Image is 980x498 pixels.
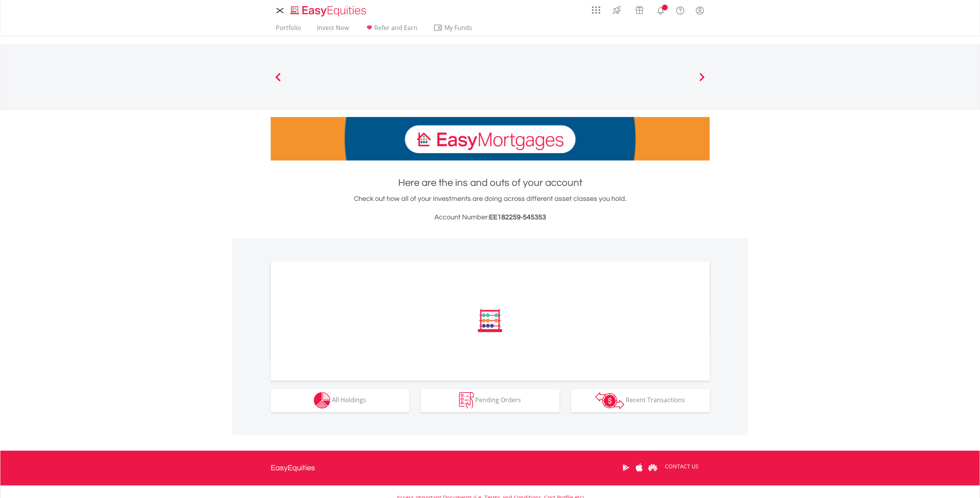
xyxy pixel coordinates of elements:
span: My Funds [433,23,484,33]
img: transactions-zar-wht.png [595,392,624,409]
img: pending_instructions-wht.png [459,392,474,409]
a: My Profile [690,2,710,19]
a: Notifications [651,2,670,17]
img: grid-menu-icon.svg [592,6,600,14]
img: thrive-v2.svg [610,4,623,16]
a: Invest Now [314,24,352,36]
a: Portfolio [273,24,304,36]
div: Check out how all of your investments are doing across different asset classes you hold. [271,194,710,223]
img: vouchers-v2.svg [633,4,646,16]
a: AppsGrid [587,2,605,14]
span: Recent Transactions [626,396,685,404]
img: EasyMortage Promotion Banner [271,117,710,160]
button: Recent Transactions [571,389,710,412]
img: holdings-wht.png [314,392,330,409]
a: Vouchers [628,2,651,16]
a: Home page [287,2,369,17]
a: EasyEquities [271,451,315,485]
a: Google Play [619,456,633,480]
a: Refer and Earn [362,24,420,36]
span: Pending Orders [475,396,521,404]
h1: Here are the ins and outs of your account [271,176,710,190]
img: EasyEquities_Logo.png [289,5,369,17]
a: Huawei [646,456,660,480]
button: Pending Orders [421,389,560,412]
span: Refer and Earn [374,23,417,32]
span: All Holdings [332,396,366,404]
a: Apple [633,456,646,480]
a: FAQ's and Support [670,2,690,17]
a: CONTACT US [660,456,704,477]
h3: Account Number: [271,212,710,223]
button: All Holdings [271,389,409,412]
span: EE182259-545353 [489,214,546,221]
